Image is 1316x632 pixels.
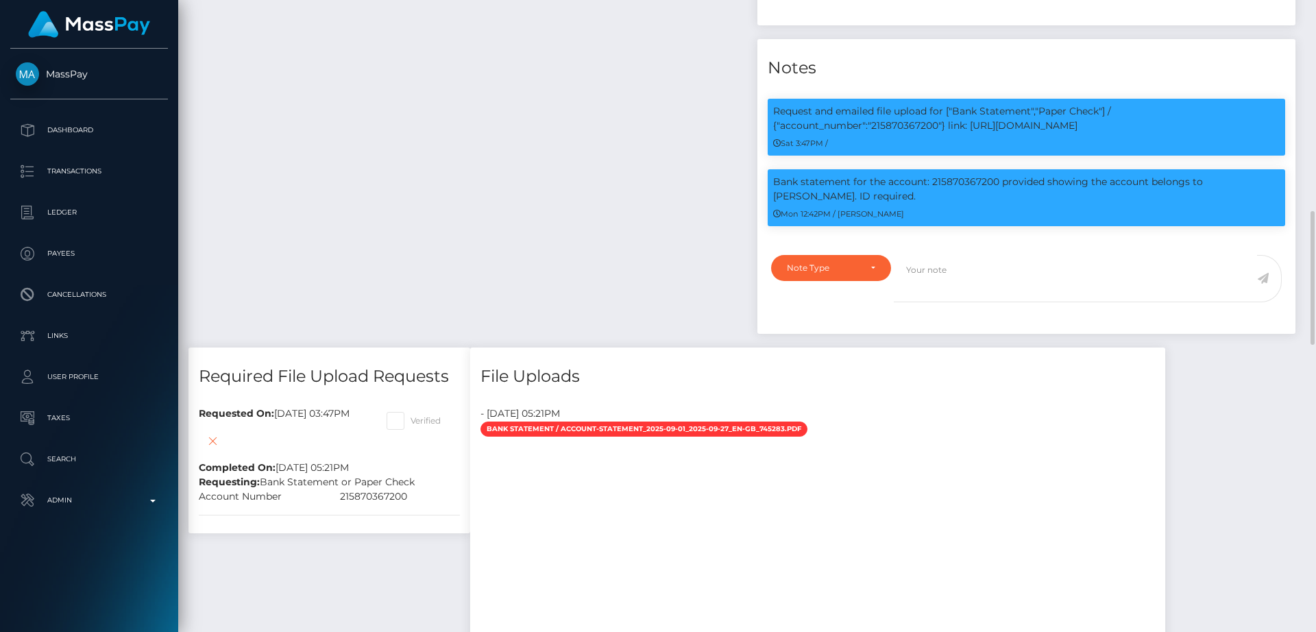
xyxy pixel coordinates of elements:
p: Cancellations [16,284,162,305]
label: Verified [387,412,441,430]
h4: File Uploads [480,365,1155,389]
a: Admin [10,483,168,518]
span: Bank Statement / account-statement_2025-09-01_2025-09-27_en-gb_745283.pdf [480,422,807,437]
div: - [DATE] 05:21PM [470,406,1165,421]
a: User Profile [10,360,168,394]
small: Mon 12:42PM / [PERSON_NAME] [773,209,904,219]
a: Search [10,442,168,476]
p: User Profile [16,367,162,387]
p: Transactions [16,161,162,182]
div: Note Type [787,263,860,274]
p: Payees [16,243,162,264]
div: [DATE] 03:47PM [DATE] 05:21PM [188,406,376,475]
p: Taxes [16,408,162,428]
h4: Notes [768,56,1285,80]
a: Ledger [10,195,168,230]
a: Cancellations [10,278,168,312]
img: MassPay Logo [28,11,150,38]
a: Dashboard [10,113,168,147]
p: Links [16,326,162,346]
div: Account Number [188,489,330,504]
a: Transactions [10,154,168,189]
a: Taxes [10,401,168,435]
a: Links [10,319,168,353]
small: Sat 3:47PM / [773,138,828,148]
b: Requesting: [199,476,260,488]
p: Dashboard [16,120,162,141]
span: MassPay [10,68,168,80]
b: Requested On: [199,407,274,420]
p: Bank statement for the account: 215870367200 provided showing the account belongs to [PERSON_NAME... [773,175,1280,204]
a: Payees [10,236,168,271]
p: Search [16,449,162,470]
img: MassPay [16,62,39,86]
div: Bank Statement or Paper Check [188,475,470,489]
b: Completed On: [199,461,276,474]
div: 215870367200 [330,489,471,504]
p: Ledger [16,202,162,223]
button: Note Type [771,255,891,281]
p: Admin [16,490,162,511]
h4: Required File Upload Requests [199,365,460,389]
p: Request and emailed file upload for ["Bank Statement","Paper Check"] / {"account_number":"2158703... [773,104,1280,133]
